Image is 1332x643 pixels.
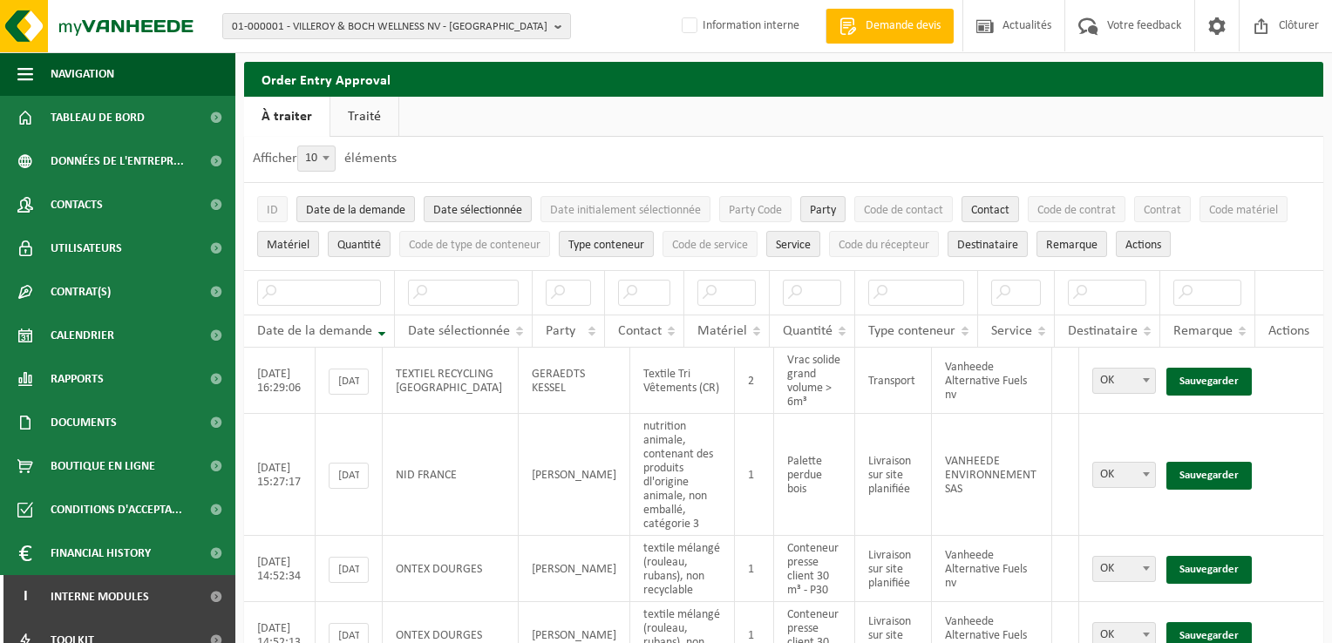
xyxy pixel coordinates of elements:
span: Calendrier [51,314,114,357]
td: Conteneur presse client 30 m³ - P30 [774,536,856,602]
span: Interne modules [51,575,149,619]
button: Date initialement sélectionnéeDate initialement sélectionnée: Activate to sort [540,196,710,222]
span: Code du récepteur [839,239,929,252]
td: Palette perdue bois [774,414,856,536]
a: Sauvegarder [1166,368,1252,396]
a: Sauvegarder [1166,556,1252,584]
span: Service [991,324,1032,338]
span: Code matériel [1209,204,1278,217]
span: ID [267,204,278,217]
button: QuantitéQuantité: Activate to sort [328,231,391,257]
span: Type conteneur [568,239,644,252]
span: Navigation [51,52,114,96]
a: Demande devis [826,9,954,44]
span: Date sélectionnée [408,324,510,338]
button: Actions [1116,231,1171,257]
label: Afficher éléments [253,152,397,166]
label: Information interne [678,13,799,39]
span: Contrat [1144,204,1181,217]
span: Conditions d'accepta... [51,488,182,531]
button: Party CodeParty Code: Activate to sort [719,196,792,222]
button: MatérielMatériel: Activate to sort [257,231,319,257]
span: Contacts [51,183,103,227]
span: Type conteneur [868,324,955,338]
span: Date initialement sélectionnée [550,204,701,217]
span: Service [776,239,811,252]
td: 1 [735,414,774,536]
span: Contrat(s) [51,270,111,314]
span: OK [1092,556,1156,582]
td: TEXTIEL RECYCLING [GEOGRAPHIC_DATA] [383,348,519,414]
a: Sauvegarder [1166,462,1252,490]
span: Demande devis [861,17,945,35]
td: Livraison sur site planifiée [855,536,931,602]
span: Remarque [1046,239,1098,252]
span: Destinataire [957,239,1018,252]
button: DestinataireDestinataire : Activate to sort [948,231,1028,257]
span: OK [1093,463,1155,487]
button: RemarqueRemarque: Activate to sort [1036,231,1107,257]
button: ServiceService: Activate to sort [766,231,820,257]
span: Date sélectionnée [433,204,522,217]
span: OK [1092,462,1156,488]
span: Quantité [783,324,832,338]
td: Vanheede Alternative Fuels nv [932,348,1052,414]
span: Quantité [337,239,381,252]
span: Date de la demande [257,324,372,338]
span: I [17,575,33,619]
td: [DATE] 16:29:06 [244,348,316,414]
span: Date de la demande [306,204,405,217]
button: Code du récepteurCode du récepteur: Activate to sort [829,231,939,257]
button: Date sélectionnéeDate sélectionnée: Activate to sort [424,196,532,222]
td: 1 [735,536,774,602]
button: Date de la demandeDate de la demande: Activate to remove sorting [296,196,415,222]
td: Transport [855,348,931,414]
span: Utilisateurs [51,227,122,270]
button: Code de type de conteneurCode de type de conteneur: Activate to sort [399,231,550,257]
span: 10 [297,146,336,172]
button: ContratContrat: Activate to sort [1134,196,1191,222]
span: Code de service [672,239,748,252]
td: [DATE] 15:27:17 [244,414,316,536]
span: Code de contrat [1037,204,1116,217]
td: nutrition animale, contenant des produits dl'origine animale, non emballé, catégorie 3 [630,414,734,536]
button: Type conteneurType conteneur: Activate to sort [559,231,654,257]
td: ONTEX DOURGES [383,536,519,602]
span: Financial History [51,531,151,575]
span: Party [546,324,575,338]
span: Documents [51,401,117,444]
td: GERAEDTS KESSEL [519,348,630,414]
button: Code de contratCode de contrat: Activate to sort [1028,196,1125,222]
td: Livraison sur site planifiée [855,414,931,536]
span: Données de l'entrepr... [51,139,184,183]
a: À traiter [244,97,330,137]
span: Remarque [1173,324,1233,338]
span: Code de contact [864,204,943,217]
span: Rapports [51,357,104,401]
span: OK [1092,368,1156,394]
span: Matériel [267,239,309,252]
td: NID FRANCE [383,414,519,536]
span: Actions [1268,324,1309,338]
button: Code matérielCode matériel: Activate to sort [1199,196,1288,222]
td: 2 [735,348,774,414]
td: textile mélangé (rouleau, rubans), non recyclable [630,536,734,602]
span: Code de type de conteneur [409,239,540,252]
button: IDID: Activate to sort [257,196,288,222]
span: 10 [298,146,335,171]
span: Tableau de bord [51,96,145,139]
button: 01-000001 - VILLEROY & BOCH WELLNESS NV - [GEOGRAPHIC_DATA] [222,13,571,39]
span: Boutique en ligne [51,444,155,488]
td: Textile Tri Vêtements (CR) [630,348,734,414]
button: Code de serviceCode de service: Activate to sort [663,231,758,257]
span: Contact [971,204,1009,217]
td: [DATE] 14:52:34 [244,536,316,602]
button: PartyParty: Activate to sort [800,196,846,222]
h2: Order Entry Approval [244,62,1323,96]
td: [PERSON_NAME] [519,414,630,536]
button: Code de contactCode de contact: Activate to sort [854,196,953,222]
td: Vrac solide grand volume > 6m³ [774,348,856,414]
span: Destinataire [1068,324,1138,338]
span: 01-000001 - VILLEROY & BOCH WELLNESS NV - [GEOGRAPHIC_DATA] [232,14,547,40]
span: Party Code [729,204,782,217]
